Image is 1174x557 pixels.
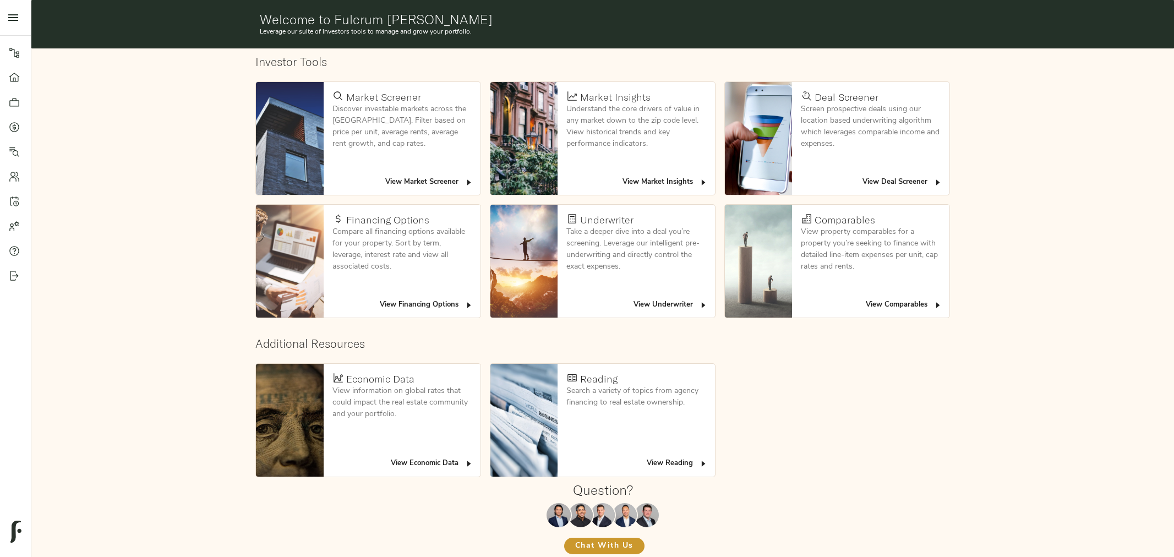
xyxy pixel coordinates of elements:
[725,205,792,318] img: Comparables
[490,205,558,318] img: Underwriter
[332,103,472,150] p: Discover investable markets across the [GEOGRAPHIC_DATA]. Filter based on price per unit, average...
[801,226,941,272] p: View property comparables for a property you’re seeking to finance with detailed line-item expens...
[255,55,950,69] h2: Investor Tools
[725,82,792,195] img: Deal Screener
[547,503,571,527] img: Maxwell Wu
[260,27,946,37] p: Leverage our suite of investors tools to manage and grow your portfolio.
[490,82,558,195] img: Market Insights
[332,226,472,272] p: Compare all financing options available for your property. Sort by term, leverage, interest rate ...
[631,297,711,314] button: View Underwriter
[863,297,945,314] button: View Comparables
[256,205,323,318] img: Financing Options
[255,337,950,351] h2: Additional Resources
[377,297,476,314] button: View Financing Options
[256,364,323,477] img: Economic Data
[573,482,633,498] h1: Question?
[860,174,945,191] button: View Deal Screener
[569,503,593,527] img: Kenneth Mendonça
[256,82,323,195] img: Market Screener
[380,299,473,312] span: View Financing Options
[801,103,941,150] p: Screen prospective deals using our location based underwriting algorithm which leverages comparab...
[566,226,706,272] p: Take a deeper dive into a deal you’re screening. Leverage our intelligent pre-underwriting and di...
[634,299,708,312] span: View Underwriter
[564,538,645,554] button: Chat With Us
[490,364,558,477] img: Reading
[620,174,711,191] button: View Market Insights
[580,373,618,385] h4: Reading
[580,214,634,226] h4: Underwriter
[566,103,706,150] p: Understand the core drivers of value in any market down to the zip code level. View historical tr...
[580,91,651,103] h4: Market Insights
[383,174,476,191] button: View Market Screener
[866,299,942,312] span: View Comparables
[260,12,946,27] h1: Welcome to Fulcrum [PERSON_NAME]
[591,503,615,527] img: Zach Frizzera
[332,385,472,420] p: View information on global rates that could impact the real estate community and your portfolio.
[644,455,711,472] button: View Reading
[388,455,476,472] button: View Economic Data
[385,176,473,189] span: View Market Screener
[815,214,875,226] h4: Comparables
[575,539,634,553] span: Chat With Us
[391,457,473,470] span: View Economic Data
[346,373,414,385] h4: Economic Data
[613,503,637,527] img: Richard Le
[647,457,708,470] span: View Reading
[815,91,878,103] h4: Deal Screener
[635,503,659,527] img: Justin Stamp
[862,176,942,189] span: View Deal Screener
[346,214,429,226] h4: Financing Options
[623,176,708,189] span: View Market Insights
[10,521,21,543] img: logo
[566,385,706,408] p: Search a variety of topics from agency financing to real estate ownership.
[346,91,421,103] h4: Market Screener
